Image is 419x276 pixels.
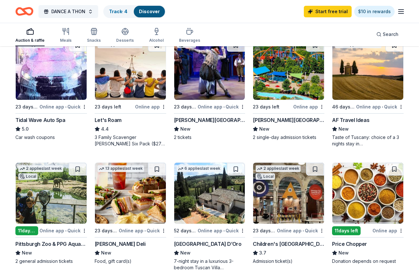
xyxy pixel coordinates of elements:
div: 23 days left [95,103,121,111]
a: Image for Let's Roam3 applieslast week23 days leftOnline appLet's Roam4.43 Family Scavenger [PERS... [95,39,166,147]
div: Let's Roam [95,116,122,124]
div: 11 days left [332,226,361,235]
div: Online app [293,103,324,111]
a: Image for Pittsburgh Zoo & PPG Aquarium2 applieslast weekLocal11days leftOnline app•QuickPittsbur... [15,162,87,264]
span: • [223,228,225,233]
button: DANCE A THON [38,5,98,18]
button: Search [371,28,404,41]
span: • [223,104,225,109]
div: 23 days left [253,103,279,111]
img: Image for AF Travel Ideas [332,39,403,100]
a: Start free trial [304,6,352,17]
div: Donation depends on request [332,258,404,264]
span: 5.0 [22,125,29,133]
span: New [338,249,349,257]
div: 2 tickets [174,134,245,141]
img: Image for Tidal Wave Auto Spa [16,39,87,100]
div: 23 days left [15,103,38,111]
div: Alcohol [149,38,164,43]
div: Online app Quick [198,227,245,235]
span: • [382,104,383,109]
div: Online app Quick [39,103,87,111]
span: Search [383,30,398,38]
div: Price Chopper [332,240,367,248]
div: Local [18,173,38,180]
div: 23 days left [253,227,276,235]
div: 2 applies last week [256,165,301,172]
div: Auction & raffle [15,38,45,43]
div: Food, gift card(s) [95,258,166,264]
div: [GEOGRAPHIC_DATA] D’Oro [174,240,242,248]
span: 4.4 [101,125,109,133]
a: Image for Children's Museum of Pittsburgh2 applieslast weekLocal23 days leftOnline app•QuickChild... [253,162,324,264]
span: New [101,249,111,257]
button: Track· 4Discover [103,5,166,18]
button: Auction & raffle [15,25,45,46]
button: Snacks [87,25,101,46]
img: Image for Fulton Theatre [174,39,245,100]
div: [PERSON_NAME] Deli [95,240,146,248]
span: • [65,104,66,109]
div: 7-night stay in a luxurious 3-bedroom Tuscan Villa overlooking a vineyard and the ancient walled ... [174,258,245,271]
a: Discover [139,9,160,14]
div: 23 days left [95,227,117,235]
a: Image for McAlister's Deli13 applieslast week23 days leftOnline app•Quick[PERSON_NAME] DeliNewFoo... [95,162,166,264]
div: Admission ticket(s) [253,258,324,264]
div: 2 single-day admission tickets [253,134,324,141]
div: Online app Quick [277,227,324,235]
span: 3.7 [259,249,266,257]
button: Desserts [116,25,134,46]
a: Image for Villa Sogni D’Oro6 applieslast week52 days leftOnline app•Quick[GEOGRAPHIC_DATA] D’OroN... [174,162,245,271]
div: Car wash coupons [15,134,87,141]
span: New [22,249,32,257]
div: 2 general admission tickets [15,258,87,264]
img: Image for Price Chopper [332,163,403,224]
div: AF Travel Ideas [332,116,369,124]
span: New [259,125,269,133]
a: Home [15,4,33,19]
a: Image for Dorney Park & Wildwater Kingdom23 days leftOnline app[PERSON_NAME][GEOGRAPHIC_DATA]New2... [253,39,324,141]
div: 11 days left [15,226,38,235]
div: 3 Family Scavenger [PERSON_NAME] Six Pack ($270 Value), 2 Date Night Scavenger [PERSON_NAME] Two ... [95,134,166,147]
div: Desserts [116,38,134,43]
a: Image for Tidal Wave Auto Spa8 applieslast week23 days leftOnline app•QuickTidal Wave Auto Spa5.0... [15,39,87,141]
div: Pittsburgh Zoo & PPG Aquarium [15,240,87,248]
button: Alcohol [149,25,164,46]
a: Image for Fulton TheatreLocal23 days leftOnline app•Quick[PERSON_NAME][GEOGRAPHIC_DATA]New2 tickets [174,39,245,141]
img: Image for Dorney Park & Wildwater Kingdom [253,39,324,100]
div: 2 applies last week [18,165,63,172]
div: 6 applies last week [177,165,222,172]
div: Tidal Wave Auto Spa [15,116,65,124]
span: • [144,228,146,233]
span: DANCE A THON [51,8,85,15]
div: Online app Quick [39,227,87,235]
div: [PERSON_NAME][GEOGRAPHIC_DATA] [174,116,245,124]
span: • [303,228,304,233]
img: Image for Children's Museum of Pittsburgh [253,163,324,224]
div: Taste of Tuscany: choice of a 3 nights stay in [GEOGRAPHIC_DATA] or a 5 night stay in [GEOGRAPHIC... [332,134,404,147]
img: Image for Let's Roam [95,39,166,100]
button: Meals [60,25,72,46]
span: • [65,228,66,233]
img: Image for Villa Sogni D’Oro [174,163,245,224]
div: Online app [372,227,404,235]
img: Image for McAlister's Deli [95,163,166,224]
span: New [180,249,191,257]
div: Online app Quick [356,103,404,111]
a: Track· 4 [109,9,127,14]
div: [PERSON_NAME][GEOGRAPHIC_DATA] [253,116,324,124]
a: Image for AF Travel Ideas13 applieslast week46 days leftOnline app•QuickAF Travel IdeasNewTaste o... [332,39,404,147]
a: Image for Price Chopper11days leftOnline appPrice ChopperNewDonation depends on request [332,162,404,264]
div: Online app Quick [198,103,245,111]
div: 46 days left [332,103,355,111]
div: Meals [60,38,72,43]
div: 23 days left [174,103,197,111]
div: 13 applies last week [98,165,144,172]
div: Local [256,173,275,180]
div: Beverages [179,38,200,43]
div: Online app Quick [119,227,166,235]
span: New [180,125,191,133]
div: Snacks [87,38,101,43]
span: New [338,125,349,133]
div: Children's [GEOGRAPHIC_DATA] [253,240,324,248]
